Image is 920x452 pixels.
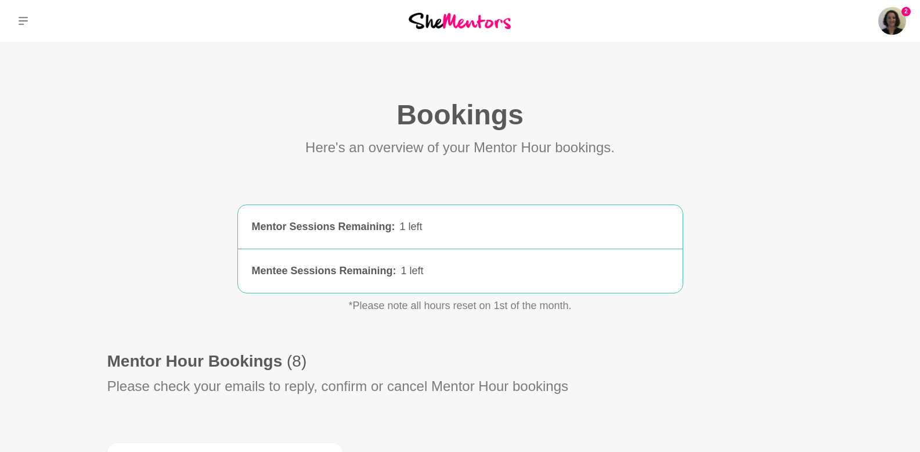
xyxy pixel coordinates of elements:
p: *Please note all hours reset on 1st of the month. [182,298,739,314]
div: 1 left [401,263,669,279]
h1: Bookings [396,98,524,132]
p: Please check your emails to reply, confirm or cancel Mentor Hour bookings [107,376,569,397]
span: 2 [901,7,911,16]
img: She Mentors Logo [409,13,511,28]
a: Laila Punj2 [878,7,906,35]
h1: Mentor Hour Bookings [107,351,307,371]
p: Here's an overview of your Mentor Hour bookings. [305,137,615,158]
div: Mentee Sessions Remaining : [252,263,396,279]
div: 1 left [400,219,669,235]
img: Laila Punj [878,7,906,35]
span: (8) [287,352,306,370]
div: Mentor Sessions Remaining : [252,219,395,235]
